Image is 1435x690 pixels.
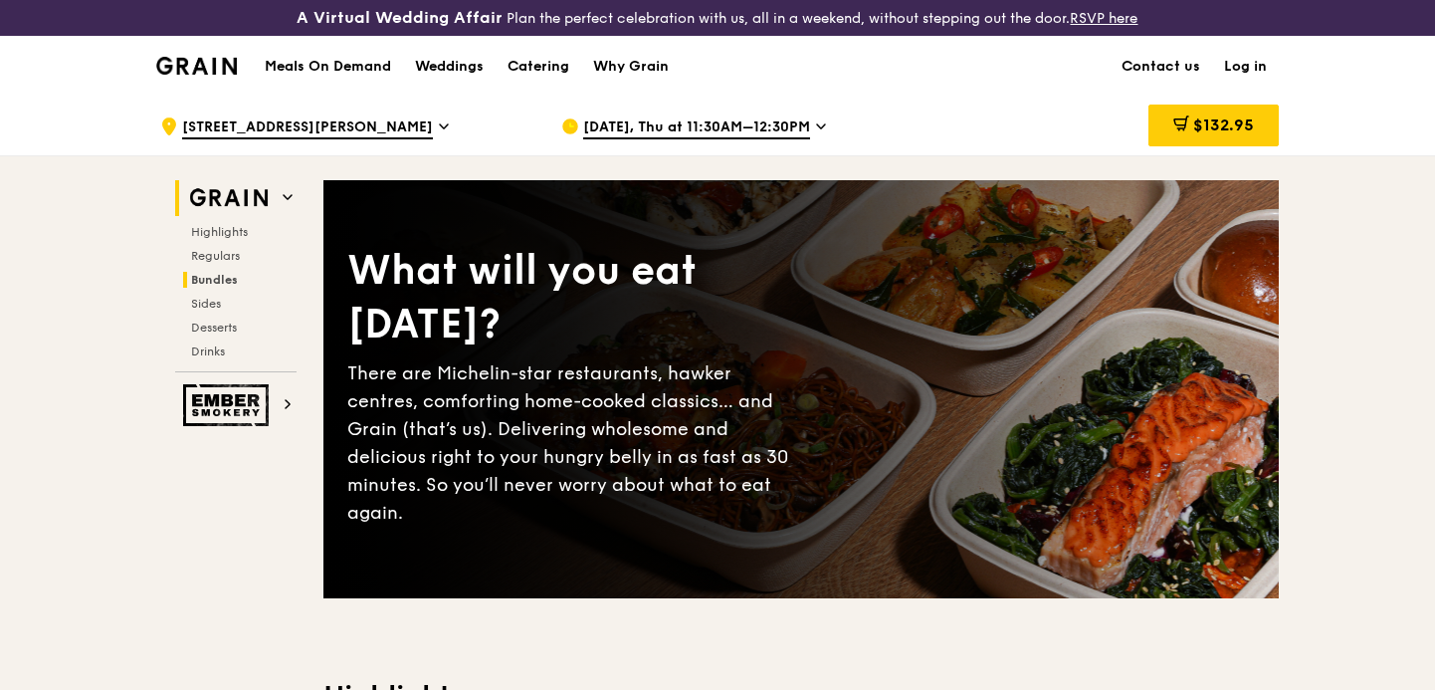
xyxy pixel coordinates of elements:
span: Sides [191,297,221,311]
a: GrainGrain [156,35,237,95]
h3: A Virtual Wedding Affair [297,8,503,28]
span: Drinks [191,345,225,358]
span: Regulars [191,249,240,263]
div: Catering [508,37,569,97]
span: $132.95 [1193,115,1254,134]
a: RSVP here [1070,10,1137,27]
img: Grain [156,57,237,75]
div: Weddings [415,37,484,97]
span: Desserts [191,321,237,335]
div: Why Grain [593,37,669,97]
a: Weddings [403,37,496,97]
span: [DATE], Thu at 11:30AM–12:30PM [583,117,810,139]
div: What will you eat [DATE]? [347,244,801,351]
a: Log in [1212,37,1279,97]
a: Catering [496,37,581,97]
span: Highlights [191,225,248,239]
div: Plan the perfect celebration with us, all in a weekend, without stepping out the door. [239,8,1195,28]
span: Bundles [191,273,238,287]
div: There are Michelin-star restaurants, hawker centres, comforting home-cooked classics… and Grain (... [347,359,801,527]
a: Why Grain [581,37,681,97]
img: Grain web logo [183,180,275,216]
img: Ember Smokery web logo [183,384,275,426]
a: Contact us [1110,37,1212,97]
h1: Meals On Demand [265,57,391,77]
span: [STREET_ADDRESS][PERSON_NAME] [182,117,433,139]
